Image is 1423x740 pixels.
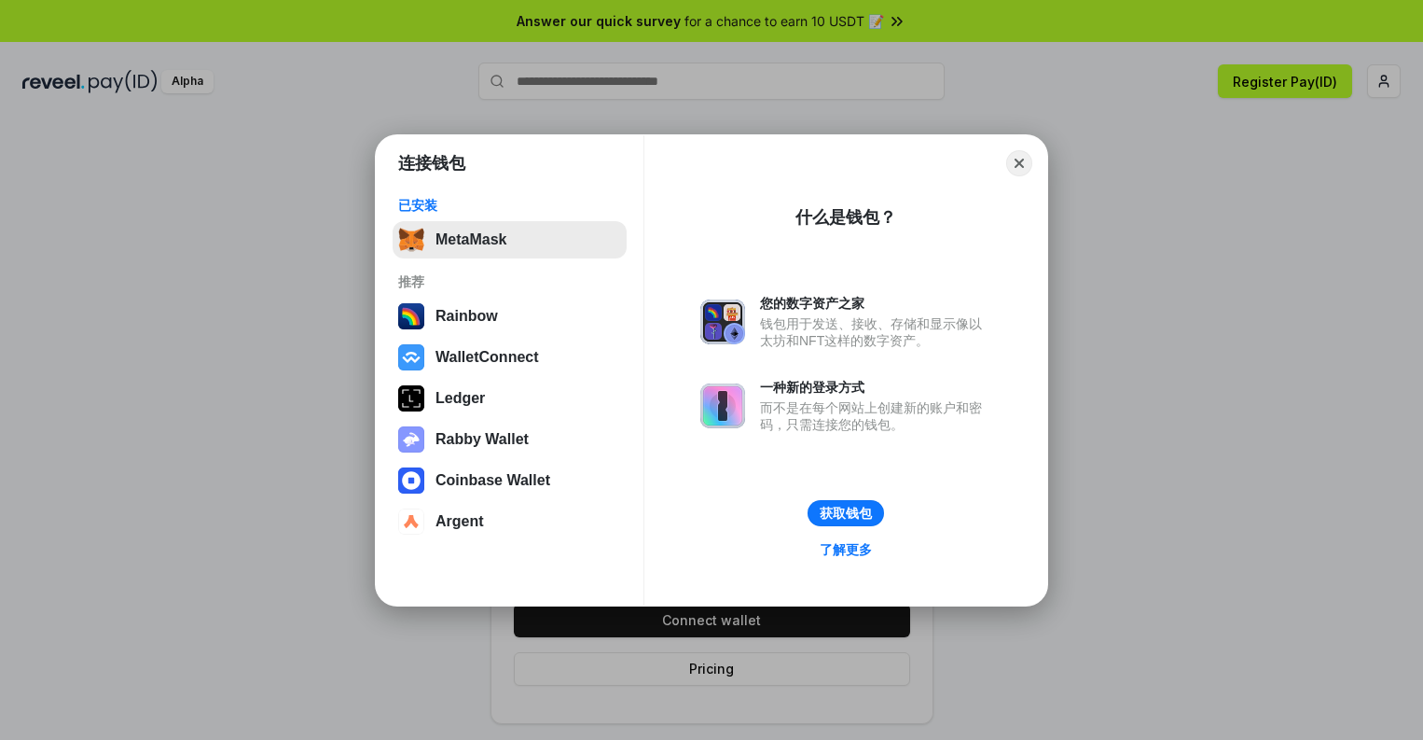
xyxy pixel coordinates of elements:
h1: 连接钱包 [398,152,465,175]
div: 而不是在每个网站上创建新的账户和密码，只需连接您的钱包。 [760,399,991,433]
button: Rainbow [393,298,627,335]
div: Coinbase Wallet [435,472,550,489]
img: svg+xml,%3Csvg%20width%3D%2228%22%20height%3D%2228%22%20viewBox%3D%220%200%2028%2028%22%20fill%3D... [398,344,424,370]
button: Rabby Wallet [393,421,627,458]
button: 获取钱包 [808,500,884,526]
div: Rainbow [435,308,498,325]
div: Ledger [435,390,485,407]
div: 推荐 [398,273,621,290]
button: WalletConnect [393,339,627,376]
div: MetaMask [435,231,506,248]
div: 钱包用于发送、接收、存储和显示像以太坊和NFT这样的数字资产。 [760,315,991,349]
img: svg+xml,%3Csvg%20width%3D%22120%22%20height%3D%22120%22%20viewBox%3D%220%200%20120%20120%22%20fil... [398,303,424,329]
div: 已安装 [398,197,621,214]
a: 了解更多 [808,538,883,562]
div: 您的数字资产之家 [760,295,991,312]
div: 一种新的登录方式 [760,379,991,396]
img: svg+xml,%3Csvg%20width%3D%2228%22%20height%3D%2228%22%20viewBox%3D%220%200%2028%2028%22%20fill%3D... [398,468,424,494]
div: Argent [435,513,484,530]
img: svg+xml,%3Csvg%20xmlns%3D%22http%3A%2F%2Fwww.w3.org%2F2000%2Fsvg%22%20fill%3D%22none%22%20viewBox... [700,384,745,428]
div: 什么是钱包？ [795,206,896,229]
img: svg+xml,%3Csvg%20xmlns%3D%22http%3A%2F%2Fwww.w3.org%2F2000%2Fsvg%22%20width%3D%2228%22%20height%3... [398,385,424,412]
button: Coinbase Wallet [393,462,627,499]
button: MetaMask [393,221,627,258]
div: WalletConnect [435,349,539,366]
div: 了解更多 [820,541,872,558]
div: 获取钱包 [820,505,872,522]
img: svg+xml,%3Csvg%20xmlns%3D%22http%3A%2F%2Fwww.w3.org%2F2000%2Fsvg%22%20fill%3D%22none%22%20viewBox... [700,300,745,344]
button: Argent [393,503,627,540]
button: Close [1006,150,1032,176]
img: svg+xml,%3Csvg%20width%3D%2228%22%20height%3D%2228%22%20viewBox%3D%220%200%2028%2028%22%20fill%3D... [398,509,424,535]
img: svg+xml,%3Csvg%20xmlns%3D%22http%3A%2F%2Fwww.w3.org%2F2000%2Fsvg%22%20fill%3D%22none%22%20viewBox... [398,426,424,453]
img: svg+xml,%3Csvg%20fill%3D%22none%22%20height%3D%2233%22%20viewBox%3D%220%200%2035%2033%22%20width%... [398,227,424,253]
div: Rabby Wallet [435,431,529,448]
button: Ledger [393,380,627,417]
